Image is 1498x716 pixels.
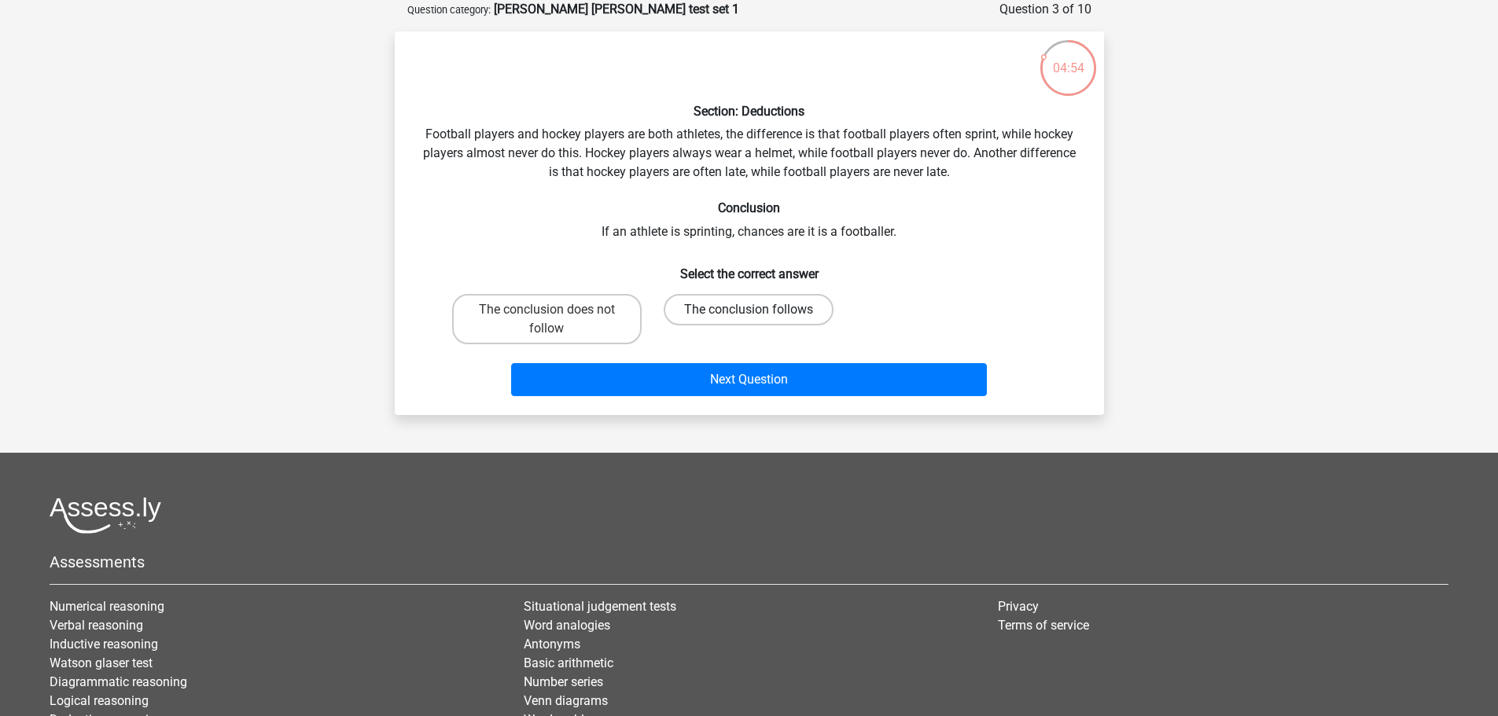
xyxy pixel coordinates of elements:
h6: Conclusion [420,200,1079,215]
a: Logical reasoning [50,693,149,708]
a: Word analogies [524,618,610,633]
a: Terms of service [998,618,1089,633]
h6: Select the correct answer [420,254,1079,281]
h6: Section: Deductions [420,104,1079,119]
a: Antonyms [524,637,580,652]
h5: Assessments [50,553,1448,571]
a: Basic arithmetic [524,655,613,670]
div: Football players and hockey players are both athletes, the difference is that football players of... [401,44,1098,402]
div: 04:54 [1039,39,1098,78]
a: Verbal reasoning [50,618,143,633]
a: Situational judgement tests [524,599,676,614]
button: Next Question [511,363,987,396]
small: Question category: [407,4,491,16]
a: Privacy [998,599,1039,614]
a: Number series [524,674,603,689]
label: The conclusion does not follow [452,294,642,344]
a: Venn diagrams [524,693,608,708]
a: Inductive reasoning [50,637,158,652]
strong: [PERSON_NAME] [PERSON_NAME] test set 1 [494,2,739,17]
a: Watson glaser test [50,655,153,670]
label: The conclusion follows [664,294,834,325]
a: Numerical reasoning [50,599,164,614]
img: Assessly logo [50,497,161,534]
a: Diagrammatic reasoning [50,674,187,689]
